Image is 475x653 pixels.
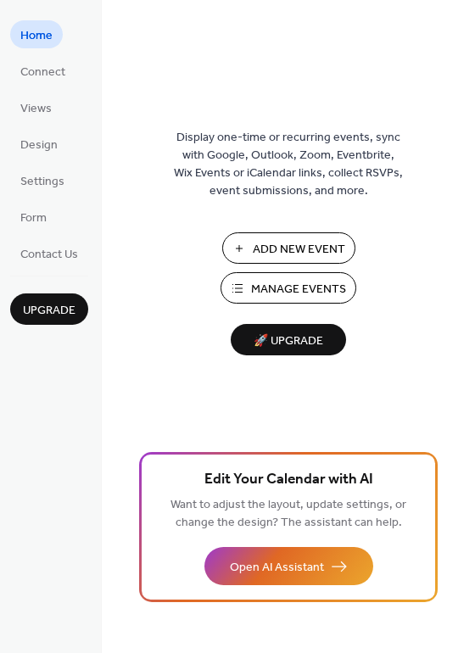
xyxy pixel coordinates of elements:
[222,232,355,264] button: Add New Event
[230,559,324,577] span: Open AI Assistant
[10,20,63,48] a: Home
[20,209,47,227] span: Form
[20,27,53,45] span: Home
[20,100,52,118] span: Views
[20,246,78,264] span: Contact Us
[174,129,403,200] span: Display one-time or recurring events, sync with Google, Outlook, Zoom, Eventbrite, Wix Events or ...
[23,302,75,320] span: Upgrade
[20,64,65,81] span: Connect
[10,166,75,194] a: Settings
[170,494,406,534] span: Want to adjust the layout, update settings, or change the design? The assistant can help.
[10,57,75,85] a: Connect
[10,93,62,121] a: Views
[10,130,68,158] a: Design
[241,330,336,353] span: 🚀 Upgrade
[20,173,64,191] span: Settings
[253,241,345,259] span: Add New Event
[10,239,88,267] a: Contact Us
[10,293,88,325] button: Upgrade
[204,547,373,585] button: Open AI Assistant
[221,272,356,304] button: Manage Events
[20,137,58,154] span: Design
[251,281,346,299] span: Manage Events
[231,324,346,355] button: 🚀 Upgrade
[10,203,57,231] a: Form
[204,468,373,492] span: Edit Your Calendar with AI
